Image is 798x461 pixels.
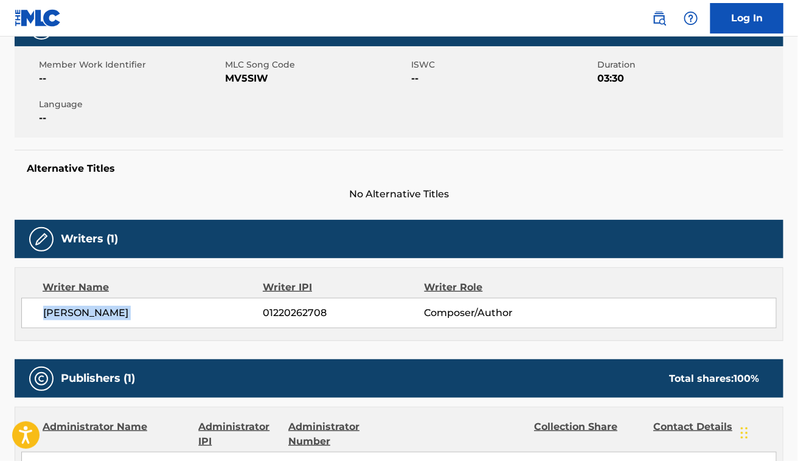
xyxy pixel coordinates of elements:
span: -- [39,111,222,125]
img: Writers [34,232,49,247]
h5: Alternative Titles [27,163,771,175]
span: Composer/Author [425,306,571,320]
img: search [652,11,667,26]
span: No Alternative Titles [15,187,783,202]
span: [PERSON_NAME] [43,306,263,320]
span: 100 % [734,373,759,384]
span: Member Work Identifier [39,58,222,71]
a: Log In [710,3,783,33]
div: Collection Share [534,420,644,449]
span: MV5SIW [225,71,408,86]
h5: Publishers (1) [61,371,135,385]
img: MLC Logo [15,9,61,27]
span: MLC Song Code [225,58,408,71]
div: Writer IPI [263,280,425,295]
iframe: Chat Widget [737,403,798,461]
h5: Writers (1) [61,232,118,246]
div: Administrator IPI [198,420,279,449]
span: 03:30 [597,71,780,86]
div: Total shares: [669,371,759,386]
span: 01220262708 [263,306,425,320]
img: Publishers [34,371,49,386]
span: Language [39,98,222,111]
span: -- [411,71,594,86]
div: Writer Role [425,280,571,295]
span: -- [39,71,222,86]
div: Contact Details [653,420,763,449]
span: ISWC [411,58,594,71]
span: Duration [597,58,780,71]
img: help [684,11,698,26]
a: Public Search [647,6,671,30]
div: Help [679,6,703,30]
div: Administrator Name [43,420,189,449]
div: Drag [741,415,748,451]
div: Writer Name [43,280,263,295]
div: Administrator Number [288,420,398,449]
